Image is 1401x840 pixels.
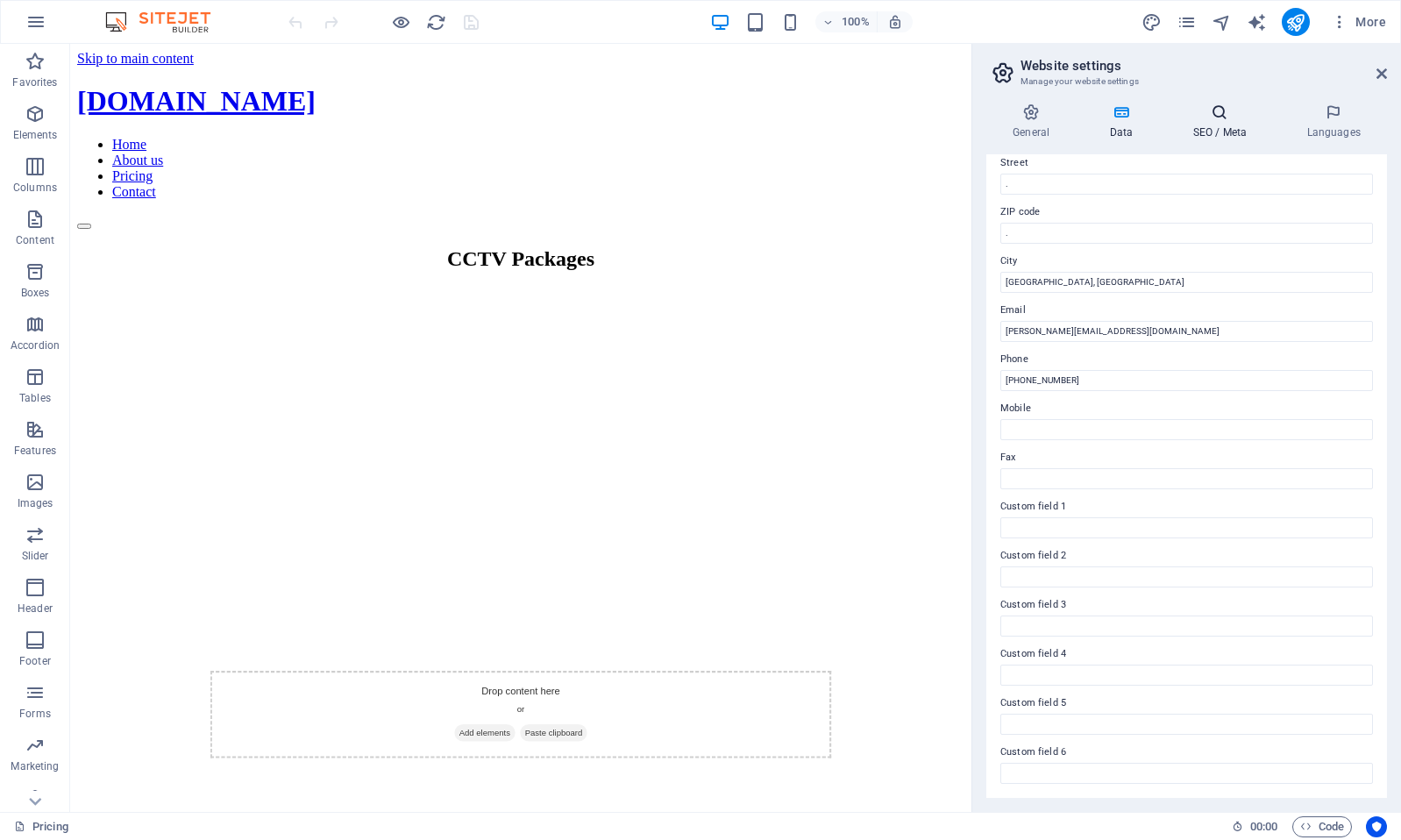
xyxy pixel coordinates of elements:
[1000,693,1373,714] label: Custom field 5
[1000,202,1373,223] label: ZIP code
[1000,153,1373,174] label: Street
[1000,300,1373,321] label: Email
[1177,11,1198,32] button: pages
[19,707,51,721] p: Forms
[842,11,870,32] h6: 100%
[1000,594,1373,616] label: Custom field 3
[384,680,444,698] span: Add elements
[1324,8,1393,36] button: More
[22,549,49,563] p: Slider
[1000,545,1373,566] label: Custom field 2
[450,680,517,698] span: Paste clipboard
[18,602,53,616] p: Header
[13,128,58,142] p: Elements
[11,338,60,352] p: Accordion
[1166,103,1280,140] h4: SEO / Meta
[1177,12,1197,32] i: Pages (Ctrl+Alt+S)
[140,627,761,714] div: Drop content here
[1000,398,1373,419] label: Mobile
[19,654,51,668] p: Footer
[14,444,56,458] p: Features
[986,103,1083,140] h4: General
[1282,8,1310,36] button: publish
[1000,644,1373,665] label: Custom field 4
[1247,11,1268,32] button: text_generator
[14,816,68,837] a: Click to cancel selection. Double-click to open Pages
[12,75,57,89] p: Favorites
[18,496,53,510] p: Images
[425,11,446,32] button: reload
[1021,74,1352,89] h3: Manage your website settings
[7,7,124,22] a: Skip to main content
[1000,251,1373,272] label: City
[1331,13,1386,31] span: More
[101,11,232,32] img: Editor Logo
[13,181,57,195] p: Columns
[1262,820,1265,833] span: :
[1000,496,1373,517] label: Custom field 1
[1366,816,1387,837] button: Usercentrics
[1292,816,1352,837] button: Code
[1141,11,1163,32] button: design
[887,14,903,30] i: On resize automatically adjust zoom level to fit chosen device.
[1250,816,1277,837] span: 00 00
[815,11,878,32] button: 100%
[1232,816,1278,837] h6: Session time
[19,391,51,405] p: Tables
[1000,447,1373,468] label: Fax
[1021,58,1387,74] h2: Website settings
[1000,742,1373,763] label: Custom field 6
[1000,349,1373,370] label: Phone
[16,233,54,247] p: Content
[1083,103,1166,140] h4: Data
[1280,103,1387,140] h4: Languages
[1300,816,1344,837] span: Code
[11,759,59,773] p: Marketing
[1212,11,1233,32] button: navigator
[21,286,50,300] p: Boxes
